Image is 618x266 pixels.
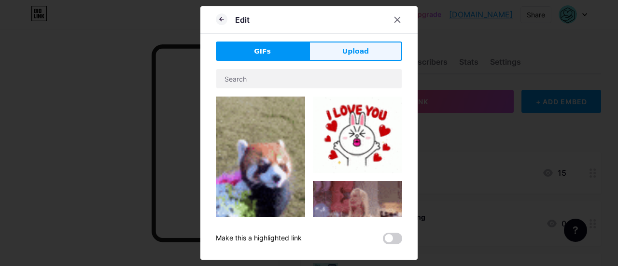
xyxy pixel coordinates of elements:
[313,181,402,255] img: Gihpy
[309,42,402,61] button: Upload
[216,233,302,244] div: Make this a highlighted link
[216,97,305,256] img: Gihpy
[216,69,402,88] input: Search
[313,97,402,173] img: Gihpy
[254,46,271,56] span: GIFs
[342,46,369,56] span: Upload
[216,42,309,61] button: GIFs
[235,14,250,26] div: Edit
